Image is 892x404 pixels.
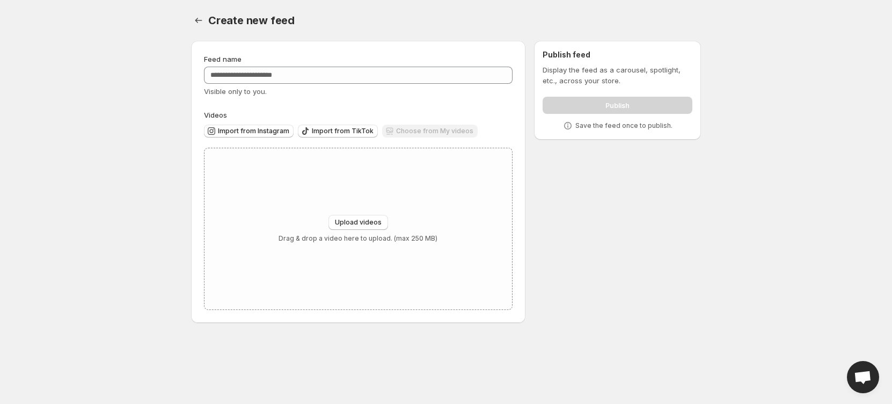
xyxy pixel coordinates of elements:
[312,127,374,135] span: Import from TikTok
[218,127,289,135] span: Import from Instagram
[204,111,227,119] span: Videos
[204,55,242,63] span: Feed name
[208,14,295,27] span: Create new feed
[328,215,388,230] button: Upload videos
[204,125,294,138] button: Import from Instagram
[543,49,692,60] h2: Publish feed
[575,121,672,130] p: Save the feed once to publish.
[204,87,267,96] span: Visible only to you.
[191,13,206,28] button: Settings
[847,361,879,393] div: Open chat
[298,125,378,138] button: Import from TikTok
[543,64,692,86] p: Display the feed as a carousel, spotlight, etc., across your store.
[335,218,382,227] span: Upload videos
[279,234,437,243] p: Drag & drop a video here to upload. (max 250 MB)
